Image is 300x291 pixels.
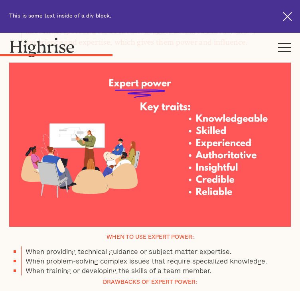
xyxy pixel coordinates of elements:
img: Expert power [9,63,291,227]
h4: Drawbacks of expert power: [9,279,291,285]
h4: When to use expert power: [9,234,291,240]
li: When training or developing the skills of a team member. [21,265,291,275]
img: Highrise logo [9,37,75,57]
img: Cross icon [283,12,292,21]
li: When providing technical guidance or subject matter expertise. [21,246,291,256]
li: When problem-solving complex issues that require specialized knowledge. [21,256,291,265]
